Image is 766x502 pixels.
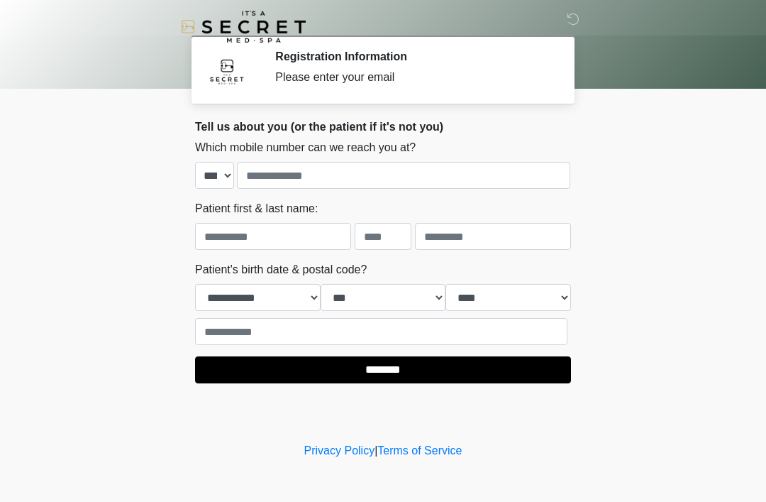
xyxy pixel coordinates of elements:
img: Agent Avatar [206,50,248,92]
label: Which mobile number can we reach you at? [195,139,416,156]
div: Please enter your email [275,69,550,86]
label: Patient first & last name: [195,200,318,217]
label: Patient's birth date & postal code? [195,261,367,278]
h2: Tell us about you (or the patient if it's not you) [195,120,571,133]
a: Privacy Policy [304,444,375,457]
a: | [374,444,377,457]
h2: Registration Information [275,50,550,63]
img: It's A Secret Med Spa Logo [181,11,306,43]
a: Terms of Service [377,444,462,457]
